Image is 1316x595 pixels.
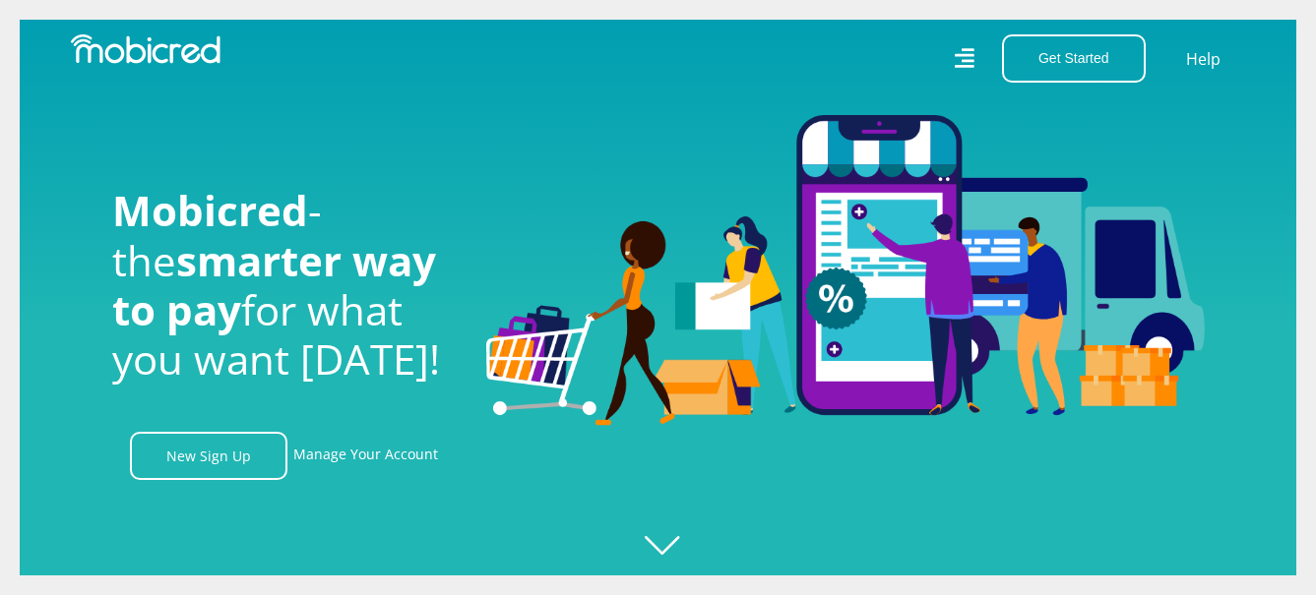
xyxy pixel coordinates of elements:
[486,115,1205,426] img: Welcome to Mobicred
[293,432,438,480] a: Manage Your Account
[112,182,308,238] span: Mobicred
[1185,46,1222,72] a: Help
[112,186,457,385] h1: - the for what you want [DATE]!
[112,232,436,337] span: smarter way to pay
[130,432,287,480] a: New Sign Up
[71,34,220,64] img: Mobicred
[1002,34,1146,83] button: Get Started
